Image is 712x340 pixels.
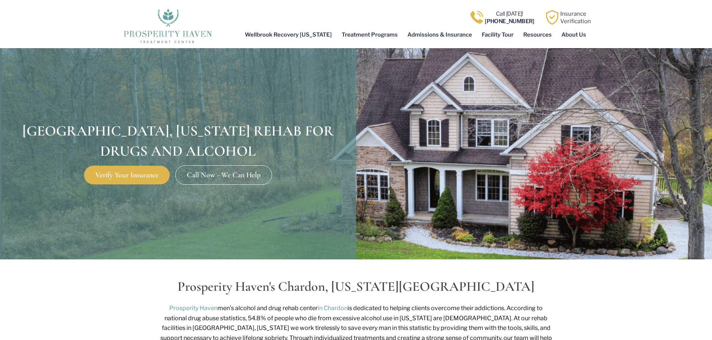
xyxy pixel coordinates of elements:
[121,7,214,44] img: The logo for Prosperity Haven Addiction Recovery Center.
[240,26,337,43] a: Wellbrook Recovery [US_STATE]
[169,305,218,312] a: Prosperity Haven
[477,26,518,43] a: Facility Tour
[403,26,477,43] a: Admissions & Insurance
[95,171,158,179] span: Verify Your Insurance
[337,26,403,43] a: Treatment Programs
[187,171,261,179] span: Call Now - We Can Help
[141,278,571,296] h2: Prosperity Haven's Chardon, [US_STATE][GEOGRAPHIC_DATA]
[175,165,272,185] a: Call Now - We Can Help
[545,10,560,25] img: Learn how Prosperity Haven, a verified substance abuse center can help you overcome your addiction
[318,305,348,312] a: in Chardon
[469,10,484,25] img: Call one of Prosperity Haven's dedicated counselors today so we can help you overcome addiction
[485,10,534,25] a: Call [DATE]![PHONE_NUMBER]
[560,10,591,25] a: InsuranceVerification
[84,166,170,184] a: Verify Your Insurance
[485,18,534,25] b: [PHONE_NUMBER]
[557,26,591,43] a: About Us
[518,26,557,43] a: Resources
